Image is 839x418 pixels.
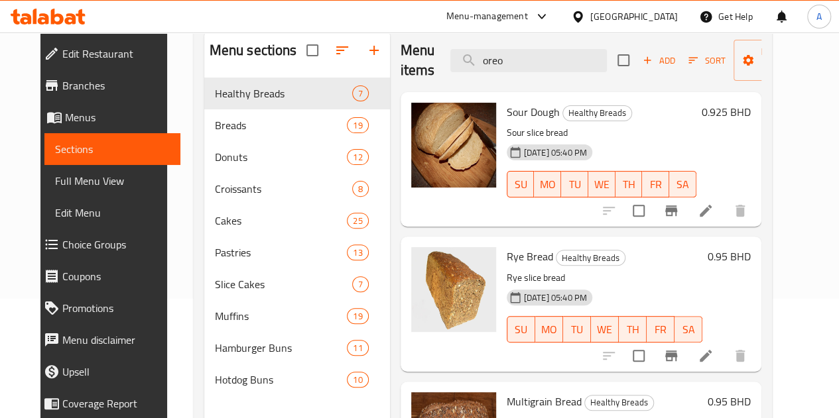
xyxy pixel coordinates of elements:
div: Muffins19 [204,300,390,332]
span: Coverage Report [62,395,170,411]
span: Upsell [62,364,170,380]
h6: 0.95 BHD [708,392,751,411]
div: Healthy Breads7 [204,78,390,109]
span: Coupons [62,268,170,284]
span: Branches [62,78,170,93]
span: Sour Dough [507,102,560,122]
div: items [347,308,368,324]
span: TU [568,320,586,339]
span: Choice Groups [62,236,170,252]
span: Hamburger Buns [215,340,348,356]
span: Sort [688,53,725,68]
span: Cakes [215,213,348,229]
span: Rye Bread [507,246,553,266]
button: Add [637,50,680,71]
div: items [347,372,368,388]
div: items [352,85,369,101]
div: Pastries13 [204,236,390,268]
p: Rye slice bread [507,270,702,286]
div: Muffins [215,308,348,324]
span: 19 [348,119,367,132]
span: WE [594,175,610,194]
a: Sections [44,133,180,165]
div: Cakes25 [204,205,390,236]
h6: 0.95 BHD [708,247,751,266]
img: Rye Bread [411,247,496,332]
div: Croissants8 [204,173,390,205]
span: TH [621,175,637,194]
div: items [352,276,369,292]
div: Healthy Breads [556,250,625,266]
a: Menus [33,101,180,133]
span: Select all sections [298,36,326,64]
button: SA [669,171,696,197]
a: Promotions [33,292,180,324]
button: MO [534,171,561,197]
span: 11 [348,342,367,354]
p: Sour slice bread [507,125,696,141]
a: Menu disclaimer [33,324,180,356]
span: Sections [55,141,170,157]
span: Manage items [744,44,812,77]
a: Edit menu item [698,203,714,219]
span: 8 [353,183,368,195]
a: Edit Restaurant [33,38,180,70]
span: SA [680,320,697,339]
span: 10 [348,374,367,386]
span: Healthy Breads [563,105,631,121]
span: SU [513,320,530,339]
span: Select to update [625,197,653,225]
span: Healthy Breads [215,85,352,101]
button: delete [724,195,756,227]
span: Add [641,53,677,68]
span: Donuts [215,149,348,165]
span: SA [675,175,691,194]
div: [GEOGRAPHIC_DATA] [590,9,678,24]
span: 19 [348,310,367,323]
span: Pastries [215,244,348,260]
span: 13 [348,246,367,259]
nav: Menu sections [204,72,390,401]
span: 7 [353,87,368,100]
span: Menu disclaimer [62,332,170,348]
div: Breads19 [204,109,390,141]
div: Hamburger Buns11 [204,332,390,364]
span: Multigrain Bread [507,392,582,411]
h2: Menu sections [210,40,297,60]
a: Coupons [33,260,180,292]
a: Full Menu View [44,165,180,197]
div: items [347,213,368,229]
button: MO [535,316,563,342]
div: Healthy Breads [562,105,632,121]
button: TH [619,316,647,342]
span: Menus [65,109,170,125]
input: search [450,49,607,72]
button: Add section [358,34,390,66]
h6: 0.925 BHD [702,103,751,121]
button: SA [675,316,702,342]
a: Branches [33,70,180,101]
button: delete [724,340,756,372]
span: Slice Cakes [215,276,352,292]
button: TH [615,171,643,197]
h2: Menu items [401,40,435,80]
a: Choice Groups [33,229,180,260]
img: Sour Dough [411,103,496,187]
span: SU [513,175,529,194]
button: Branch-specific-item [655,195,687,227]
button: TU [561,171,588,197]
a: Upsell [33,356,180,388]
button: TU [563,316,591,342]
div: Slice Cakes7 [204,268,390,300]
span: 7 [353,278,368,291]
a: Edit menu item [698,348,714,364]
div: Menu-management [446,9,528,25]
span: FR [647,175,664,194]
div: items [347,117,368,133]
